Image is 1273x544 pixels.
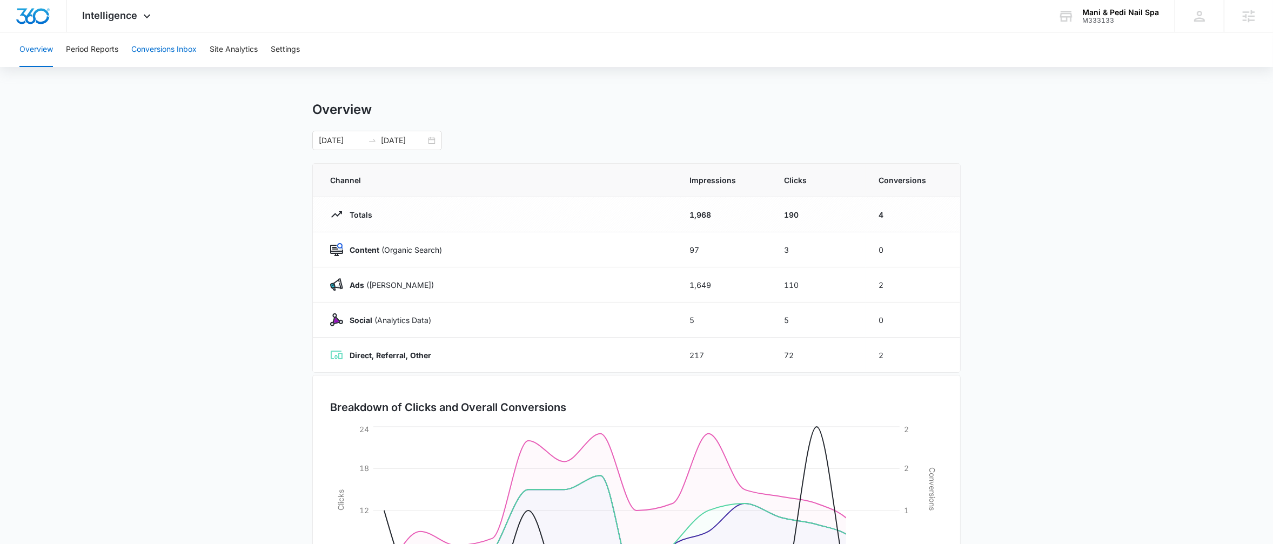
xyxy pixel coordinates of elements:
[368,136,377,145] span: swap-right
[676,232,771,267] td: 97
[904,425,909,434] tspan: 2
[66,32,118,67] button: Period Reports
[330,399,566,415] h3: Breakdown of Clicks and Overall Conversions
[928,467,937,511] tspan: Conversions
[19,32,53,67] button: Overview
[319,135,364,146] input: Start date
[676,338,771,373] td: 217
[866,232,960,267] td: 0
[336,489,345,511] tspan: Clicks
[1082,8,1159,17] div: account name
[676,267,771,303] td: 1,649
[330,278,343,291] img: Ads
[866,303,960,338] td: 0
[904,464,909,473] tspan: 2
[689,174,758,186] span: Impressions
[771,338,866,373] td: 72
[771,197,866,232] td: 190
[343,279,434,291] p: ([PERSON_NAME])
[879,174,943,186] span: Conversions
[784,174,853,186] span: Clicks
[381,135,426,146] input: End date
[771,303,866,338] td: 5
[350,351,431,360] strong: Direct, Referral, Other
[271,32,300,67] button: Settings
[343,244,442,256] p: (Organic Search)
[350,315,372,325] strong: Social
[350,245,379,254] strong: Content
[359,425,369,434] tspan: 24
[343,209,372,220] p: Totals
[904,506,909,515] tspan: 1
[350,280,364,290] strong: Ads
[1082,17,1159,24] div: account id
[210,32,258,67] button: Site Analytics
[330,313,343,326] img: Social
[866,197,960,232] td: 4
[771,267,866,303] td: 110
[343,314,431,326] p: (Analytics Data)
[330,174,664,186] span: Channel
[866,338,960,373] td: 2
[771,232,866,267] td: 3
[359,464,369,473] tspan: 18
[676,197,771,232] td: 1,968
[676,303,771,338] td: 5
[359,506,369,515] tspan: 12
[83,10,138,21] span: Intelligence
[131,32,197,67] button: Conversions Inbox
[368,136,377,145] span: to
[330,243,343,256] img: Content
[866,267,960,303] td: 2
[312,102,372,118] h1: Overview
